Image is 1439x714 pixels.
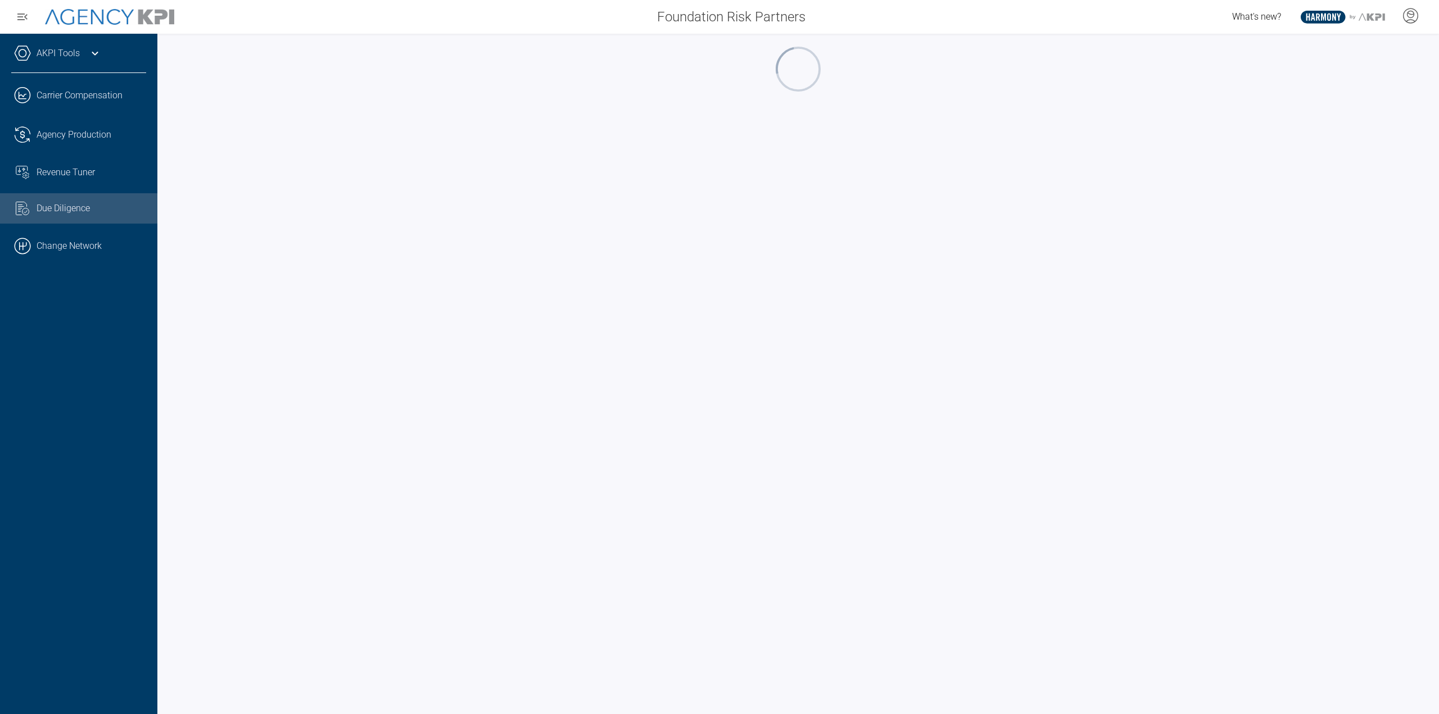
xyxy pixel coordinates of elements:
span: Due Diligence [37,202,90,215]
span: Revenue Tuner [37,166,95,179]
div: oval-loading [774,45,822,93]
span: What's new? [1232,11,1281,22]
span: Foundation Risk Partners [657,7,806,27]
a: AKPI Tools [37,47,80,60]
img: AgencyKPI [45,9,174,25]
span: Agency Production [37,128,111,142]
